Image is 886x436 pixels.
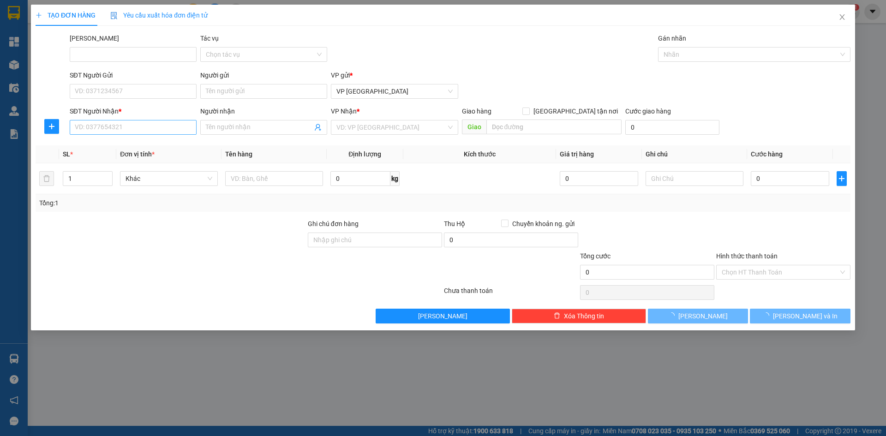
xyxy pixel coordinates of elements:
[642,145,748,163] th: Ghi chú
[200,106,327,116] div: Người nhận
[512,309,647,323] button: deleteXóa Thông tin
[120,150,155,158] span: Đơn vị tính
[462,108,491,115] span: Giao hàng
[308,233,442,247] input: Ghi chú đơn hàng
[750,309,850,323] button: [PERSON_NAME] và In
[36,12,42,18] span: plus
[70,106,197,116] div: SĐT Người Nhận
[96,54,181,73] div: Nhận: Văn phòng [GEOGRAPHIC_DATA]
[462,119,486,134] span: Giao
[464,150,496,158] span: Kích thước
[443,286,579,302] div: Chưa thanh toán
[716,252,778,260] label: Hình thức thanh toán
[200,35,219,42] label: Tác vụ
[530,106,622,116] span: [GEOGRAPHIC_DATA] tận nơi
[36,12,96,19] span: TẠO ĐƠN HÀNG
[70,35,119,42] label: Mã ĐH
[564,311,604,321] span: Xóa Thông tin
[679,311,728,321] span: [PERSON_NAME]
[110,12,208,19] span: Yêu cầu xuất hóa đơn điện tử
[509,219,578,229] span: Chuyển khoản ng. gửi
[45,123,59,130] span: plus
[625,120,719,135] input: Cước giao hàng
[331,70,458,80] div: VP gửi
[837,171,847,186] button: plus
[337,84,453,98] span: VP Đà Lạt
[646,171,744,186] input: Ghi Chú
[751,150,783,158] span: Cước hàng
[486,119,622,134] input: Dọc đường
[625,108,671,115] label: Cước giao hàng
[126,172,213,185] span: Khác
[308,220,359,227] label: Ghi chú đơn hàng
[331,108,357,115] span: VP Nhận
[838,175,846,182] span: plus
[63,150,70,158] span: SL
[560,150,594,158] span: Giá trị hàng
[444,220,465,227] span: Thu Hộ
[773,311,838,321] span: [PERSON_NAME] và In
[554,312,560,320] span: delete
[580,252,611,260] span: Tổng cước
[39,171,54,186] button: delete
[376,309,510,323] button: [PERSON_NAME]
[390,171,400,186] span: kg
[669,312,679,319] span: loading
[315,124,322,131] span: user-add
[39,198,342,208] div: Tổng: 1
[225,171,323,186] input: VD: Bàn, Ghế
[7,54,92,73] div: Gửi: VP [GEOGRAPHIC_DATA]
[348,150,381,158] span: Định lượng
[648,309,748,323] button: [PERSON_NAME]
[419,311,468,321] span: [PERSON_NAME]
[560,171,638,186] input: 0
[110,12,118,19] img: icon
[70,70,197,80] div: SĐT Người Gửi
[658,35,686,42] label: Gán nhãn
[70,47,197,62] input: Mã ĐH
[838,13,846,21] span: close
[200,70,327,80] div: Người gửi
[829,5,855,30] button: Close
[44,119,59,134] button: plus
[763,312,773,319] span: loading
[225,150,252,158] span: Tên hàng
